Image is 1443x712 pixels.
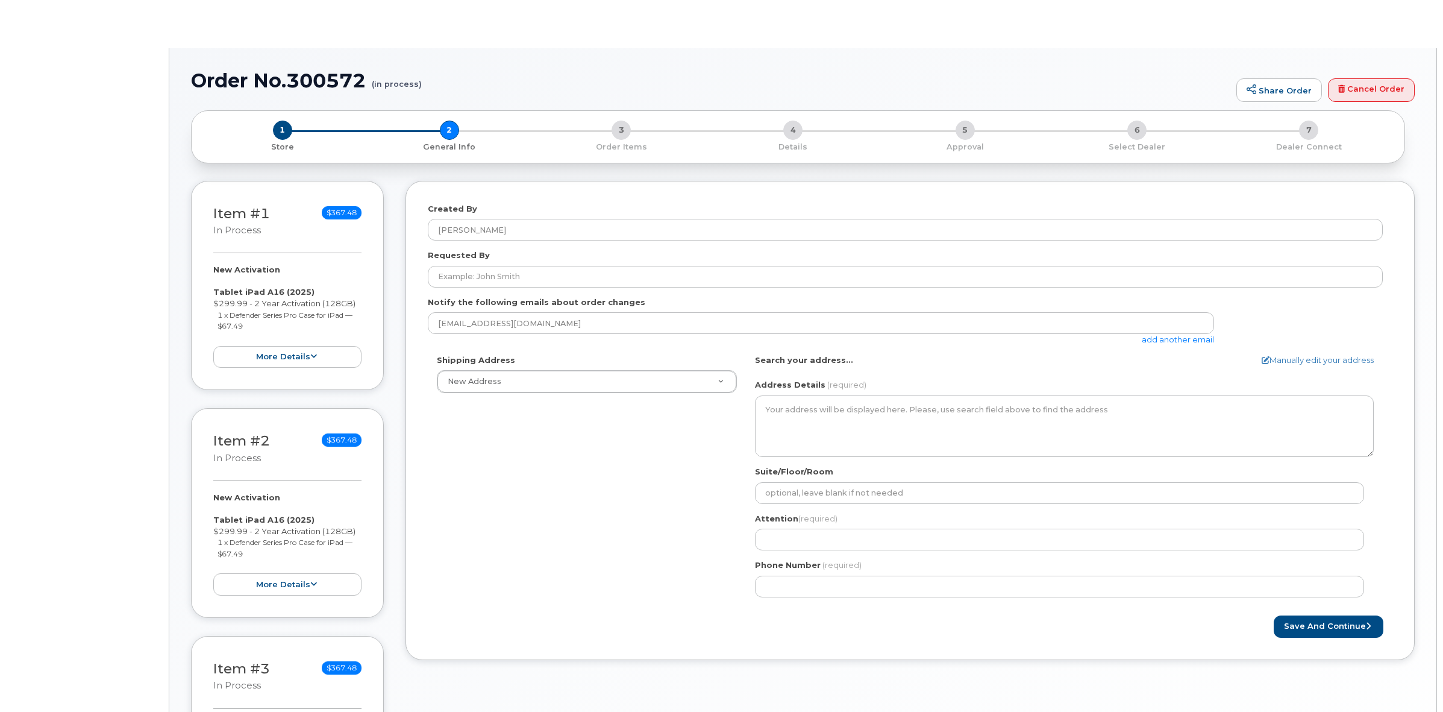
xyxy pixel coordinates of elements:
[755,466,833,477] label: Suite/Floor/Room
[1274,616,1383,638] button: Save and Continue
[191,70,1230,91] h1: Order No.300572
[1262,354,1374,366] a: Manually edit your address
[428,250,490,261] label: Requested By
[213,680,261,691] small: in process
[755,513,837,525] label: Attention
[218,538,352,558] small: 1 x Defender Series Pro Case for iPad — $67.49
[437,371,736,392] a: New Address
[213,661,270,692] h3: Item #3
[798,514,837,523] span: (required)
[822,560,862,570] span: (required)
[213,453,261,464] small: in process
[213,515,315,525] strong: Tablet iPad A16 (2025)
[448,377,501,386] span: New Address
[273,121,292,140] span: 1
[437,354,515,366] label: Shipping Address
[213,225,261,236] small: in process
[827,380,866,389] span: (required)
[213,264,362,368] div: $299.99 - 2 Year Activation (128GB)
[428,203,477,215] label: Created By
[755,379,825,391] label: Address Details
[213,573,362,596] button: more details
[213,287,315,297] strong: Tablet iPad A16 (2025)
[1236,78,1322,102] a: Share Order
[213,206,270,237] h3: Item #1
[428,312,1214,334] input: Example: john@appleseed.com
[213,493,280,502] strong: New Activation
[206,142,358,153] p: Store
[213,265,280,274] strong: New Activation
[213,492,362,596] div: $299.99 - 2 Year Activation (128GB)
[755,354,853,366] label: Search your address...
[213,433,270,464] h3: Item #2
[322,433,362,447] span: $367.48
[322,661,362,675] span: $367.48
[322,206,362,219] span: $367.48
[428,266,1383,288] input: Example: John Smith
[755,559,821,571] label: Phone Number
[213,346,362,368] button: more details
[1142,335,1214,344] a: add another email
[1328,78,1415,102] a: Cancel Order
[372,70,422,89] small: (in process)
[428,297,645,308] label: Notify the following emails about order changes
[218,310,352,331] small: 1 x Defender Series Pro Case for iPad — $67.49
[755,482,1364,504] input: optional, leave blank if not needed
[201,140,363,153] a: 1 Store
